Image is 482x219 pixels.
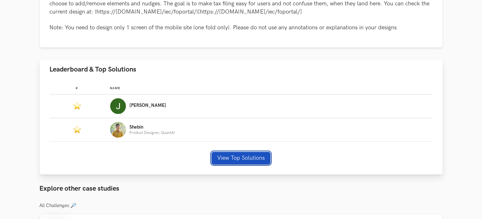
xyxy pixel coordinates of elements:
[130,131,175,135] p: Product Designer, QuantAI
[50,65,137,74] span: Leaderboard & Top Solutions
[130,125,175,130] p: Shebin
[110,122,126,138] img: Profile photo
[130,103,167,108] p: [PERSON_NAME]
[73,101,81,110] img: Featured
[40,185,443,193] h3: Explore other case studies
[40,79,443,175] div: Leaderboard & Top Solutions
[73,125,81,133] img: Featured
[40,203,443,209] h3: All Challenges 🔎
[76,86,78,90] span: #
[212,152,270,164] button: View Top Solutions
[40,60,443,79] button: Leaderboard & Top Solutions
[110,98,126,114] img: Profile photo
[110,86,121,90] span: Name
[50,81,433,142] table: Leaderboard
